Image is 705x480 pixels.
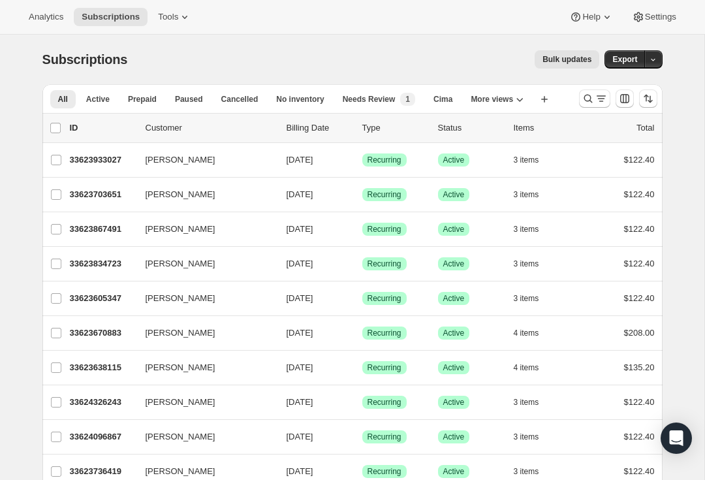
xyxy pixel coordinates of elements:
button: 3 items [514,393,554,411]
span: [DATE] [287,466,313,476]
span: [PERSON_NAME] [146,430,215,443]
span: [DATE] [287,259,313,268]
span: $122.40 [624,189,655,199]
div: 33623605347[PERSON_NAME][DATE]SuccessRecurringSuccessActive3 items$122.40 [70,289,655,308]
span: [DATE] [287,293,313,303]
div: 33624096867[PERSON_NAME][DATE]SuccessRecurringSuccessActive3 items$122.40 [70,428,655,446]
button: [PERSON_NAME] [138,288,268,309]
p: 33623605347 [70,292,135,305]
button: Settings [624,8,684,26]
button: 3 items [514,220,554,238]
p: 33623670883 [70,327,135,340]
div: 33623867491[PERSON_NAME][DATE]SuccessRecurringSuccessActive3 items$122.40 [70,220,655,238]
span: [DATE] [287,397,313,407]
p: Billing Date [287,121,352,135]
p: ID [70,121,135,135]
button: More views [463,90,531,108]
p: Customer [146,121,276,135]
button: 3 items [514,289,554,308]
span: All [58,94,68,104]
span: $122.40 [624,259,655,268]
button: [PERSON_NAME] [138,392,268,413]
span: 3 items [514,397,539,408]
button: Customize table column order and visibility [616,89,634,108]
span: 3 items [514,155,539,165]
span: $122.40 [624,155,655,165]
button: 3 items [514,428,554,446]
span: Recurring [368,259,401,269]
span: 3 items [514,259,539,269]
span: $122.40 [624,293,655,303]
button: 3 items [514,151,554,169]
div: 33623638115[PERSON_NAME][DATE]SuccessRecurringSuccessActive4 items$135.20 [70,359,655,377]
span: [DATE] [287,328,313,338]
span: Recurring [368,397,401,408]
p: 33624096867 [70,430,135,443]
span: [DATE] [287,362,313,372]
span: 4 items [514,328,539,338]
span: [DATE] [287,155,313,165]
span: Active [443,189,465,200]
span: Export [612,54,637,65]
button: [PERSON_NAME] [138,323,268,344]
span: 3 items [514,293,539,304]
button: [PERSON_NAME] [138,253,268,274]
span: [PERSON_NAME] [146,292,215,305]
button: Tools [150,8,199,26]
p: 33623736419 [70,465,135,478]
span: Active [443,155,465,165]
span: Recurring [368,224,401,234]
span: $122.40 [624,224,655,234]
span: [DATE] [287,224,313,234]
p: 33623638115 [70,361,135,374]
button: Export [604,50,645,69]
span: Subscriptions [42,52,128,67]
span: [PERSON_NAME] [146,396,215,409]
span: [PERSON_NAME] [146,361,215,374]
span: $122.40 [624,397,655,407]
button: 3 items [514,185,554,204]
span: $208.00 [624,328,655,338]
span: [PERSON_NAME] [146,465,215,478]
div: 33623933027[PERSON_NAME][DATE]SuccessRecurringSuccessActive3 items$122.40 [70,151,655,169]
div: IDCustomerBilling DateTypeStatusItemsTotal [70,121,655,135]
button: [PERSON_NAME] [138,219,268,240]
p: 33623933027 [70,153,135,167]
span: 3 items [514,189,539,200]
span: Active [443,362,465,373]
span: Cancelled [221,94,258,104]
span: 3 items [514,432,539,442]
span: 4 items [514,362,539,373]
span: Cima [433,94,452,104]
button: [PERSON_NAME] [138,184,268,205]
span: 3 items [514,466,539,477]
button: [PERSON_NAME] [138,357,268,378]
p: Status [438,121,503,135]
span: Recurring [368,362,401,373]
p: 33623834723 [70,257,135,270]
button: 3 items [514,255,554,273]
span: [PERSON_NAME] [146,257,215,270]
span: Recurring [368,155,401,165]
button: [PERSON_NAME] [138,426,268,447]
p: 33623867491 [70,223,135,236]
span: Recurring [368,293,401,304]
div: 33623834723[PERSON_NAME][DATE]SuccessRecurringSuccessActive3 items$122.40 [70,255,655,273]
span: Active [443,397,465,408]
button: Analytics [21,8,71,26]
span: 3 items [514,224,539,234]
span: [PERSON_NAME] [146,188,215,201]
span: [PERSON_NAME] [146,327,215,340]
div: 33623703651[PERSON_NAME][DATE]SuccessRecurringSuccessActive3 items$122.40 [70,185,655,204]
button: Create new view [534,90,555,108]
p: 33623703651 [70,188,135,201]
p: 33624326243 [70,396,135,409]
span: Settings [645,12,676,22]
div: Items [514,121,579,135]
span: Bulk updates [542,54,591,65]
span: No inventory [276,94,324,104]
span: Paused [175,94,203,104]
span: Subscriptions [82,12,140,22]
span: [DATE] [287,189,313,199]
span: Analytics [29,12,63,22]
